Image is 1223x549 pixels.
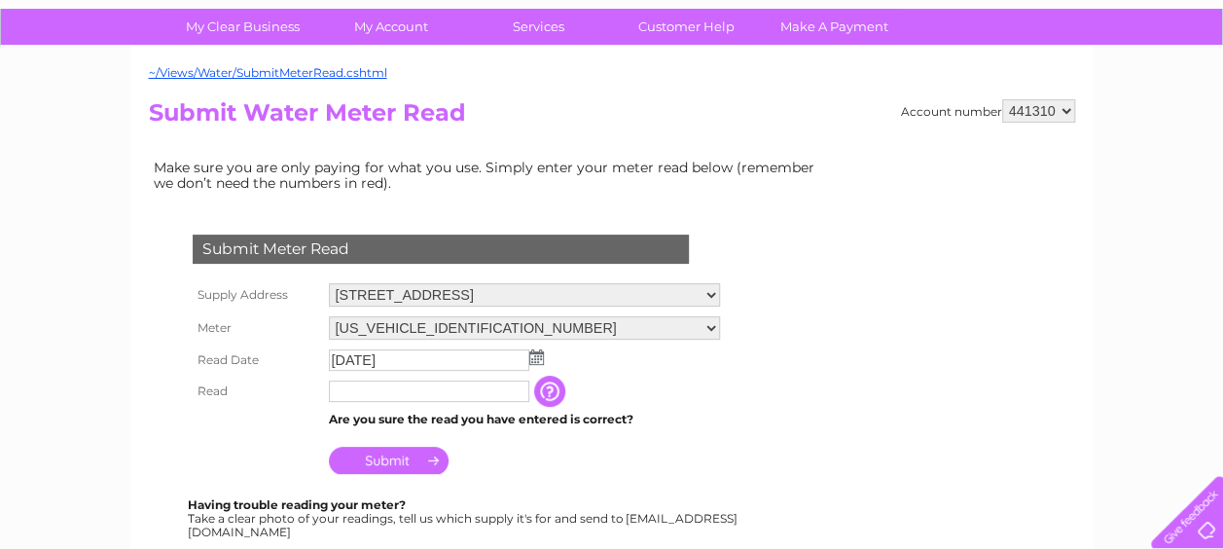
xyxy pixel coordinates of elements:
input: Information [534,376,569,407]
div: Take a clear photo of your readings, tell us which supply it's for and send to [EMAIL_ADDRESS][DO... [188,498,740,538]
a: Make A Payment [754,9,915,45]
img: logo.png [43,51,142,110]
a: 0333 014 3131 [856,10,990,34]
div: Submit Meter Read [193,235,689,264]
td: Make sure you are only paying for what you use. Simply enter your meter read below (remember we d... [149,155,830,196]
a: Blog [1054,83,1082,97]
th: Supply Address [188,278,324,311]
a: My Clear Business [162,9,323,45]
a: Customer Help [606,9,767,45]
a: Energy [929,83,972,97]
a: Telecoms [984,83,1042,97]
div: Clear Business is a trading name of Verastar Limited (registered in [GEOGRAPHIC_DATA] No. 3667643... [153,11,1072,94]
img: ... [529,349,544,365]
a: Log out [1159,83,1205,97]
b: Having trouble reading your meter? [188,497,406,512]
th: Meter [188,311,324,345]
div: Account number [901,99,1075,123]
td: Are you sure the read you have entered is correct? [324,407,725,432]
a: ~/Views/Water/SubmitMeterRead.cshtml [149,65,387,80]
a: Services [458,9,619,45]
th: Read [188,376,324,407]
h2: Submit Water Meter Read [149,99,1075,136]
th: Read Date [188,345,324,376]
a: My Account [310,9,471,45]
input: Submit [329,447,449,474]
a: Water [881,83,917,97]
a: Contact [1094,83,1141,97]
